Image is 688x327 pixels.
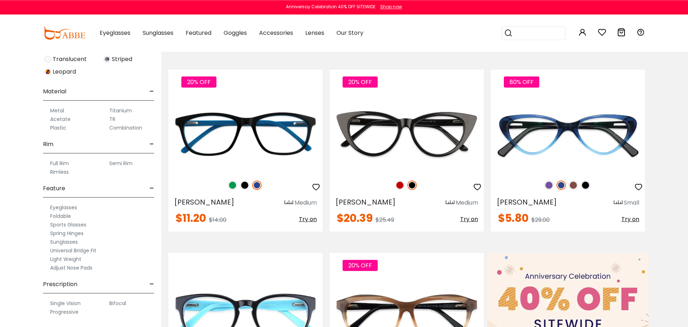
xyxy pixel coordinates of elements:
[50,238,78,246] label: Sunglasses
[149,180,154,197] span: -
[491,95,645,173] img: Blue Hannah - Acetate ,Universal Bridge Fit
[50,263,92,272] label: Adjust Nose Pads
[50,203,77,212] label: Eyeglasses
[621,215,639,223] span: Try on
[504,76,539,88] span: 80% OFF
[50,159,69,168] label: Full Rim
[498,210,529,226] span: $5.80
[456,198,478,207] div: Medium
[460,215,478,223] span: Try on
[109,159,133,168] label: Semi Rim
[50,212,71,220] label: Foldable
[50,115,71,123] label: Acetate
[104,56,110,62] img: Striped
[53,67,76,76] span: Leopard
[252,181,262,190] img: Blue
[50,308,78,316] label: Progressive
[343,260,378,271] span: 20% OFF
[50,220,86,229] label: Sports Glasses
[240,181,249,190] img: Black
[581,181,590,190] img: Black
[168,95,322,173] img: Blue Machovec - Acetate ,Universal Bridge Fit
[149,276,154,293] span: -
[295,198,317,207] div: Medium
[336,29,363,37] span: Our Story
[380,4,402,10] div: Shop now
[50,229,83,238] label: Spring Hinges
[531,216,550,224] span: $29.00
[50,168,69,176] label: Rimless
[149,83,154,100] span: -
[186,29,211,37] span: Featured
[43,27,85,39] img: abbeglasses.com
[109,123,142,132] label: Combination
[330,95,484,173] img: Black Nora - Acetate ,Universal Bridge Fit
[109,115,115,123] label: TR
[44,68,51,75] img: Leopard
[343,76,378,88] span: 20% OFF
[299,215,317,223] span: Try on
[53,55,87,64] span: Translucent
[224,29,247,37] span: Goggles
[286,4,376,10] div: Anniversay Celebration 40% OFF SITEWIDE
[50,246,96,255] label: Universal Bridge Fit
[50,123,66,132] label: Plastic
[624,198,639,207] div: Small
[50,255,81,263] label: Light Weight
[50,106,64,115] label: Metal
[407,181,417,190] img: Black
[228,181,237,190] img: Green
[305,29,324,37] span: Lenses
[43,180,65,197] span: Feature
[112,55,132,64] span: Striped
[556,181,566,190] img: Blue
[376,216,394,224] span: $25.49
[143,29,173,37] span: Sunglasses
[395,181,405,190] img: Red
[377,4,402,10] a: Shop now
[299,213,317,226] button: Try on
[209,216,226,224] span: $14.00
[460,213,478,226] button: Try on
[337,210,373,226] span: $20.39
[285,200,293,205] img: size ruler
[614,200,622,205] img: size ruler
[149,136,154,153] span: -
[100,29,130,37] span: Eyeglasses
[109,299,126,308] label: Bifocal
[43,83,66,100] span: Material
[497,197,557,207] span: [PERSON_NAME]
[176,210,206,226] span: $11.20
[181,76,216,88] span: 20% OFF
[43,136,53,153] span: Rim
[569,181,578,190] img: Brown
[446,200,454,205] img: size ruler
[43,276,77,293] span: Prescription
[174,197,234,207] span: [PERSON_NAME]
[621,213,639,226] button: Try on
[50,299,81,308] label: Single Vision
[335,197,396,207] span: [PERSON_NAME]
[544,181,554,190] img: Purple
[109,106,132,115] label: Titanium
[44,56,51,62] img: Translucent
[259,29,293,37] span: Accessories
